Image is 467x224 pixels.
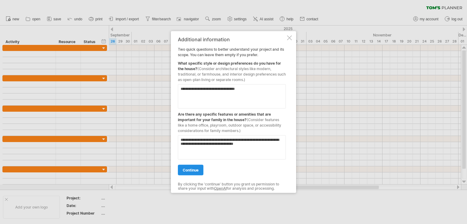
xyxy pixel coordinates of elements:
span: (Consider architectural styles like modern, traditional, or farmhouse, and interior design prefer... [178,66,286,82]
div: By clicking the 'continue' button you grant us permission to share your input with for analysis a... [178,182,286,191]
div: Are there any specific features or amenities that are important for your family in the house? [178,109,286,134]
a: continue [178,165,203,175]
a: OpenAI [214,186,227,191]
div: What specific style or design preferences do you have for the house? [178,58,286,83]
span: continue [183,168,199,172]
div: Two quick questions to better understand your project and its scope. You can leave them empty if ... [178,37,286,188]
span: (Consider features like a home office, playroom, outdoor space, or accessibility considerations f... [178,117,281,133]
div: Additional information [178,37,286,42]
